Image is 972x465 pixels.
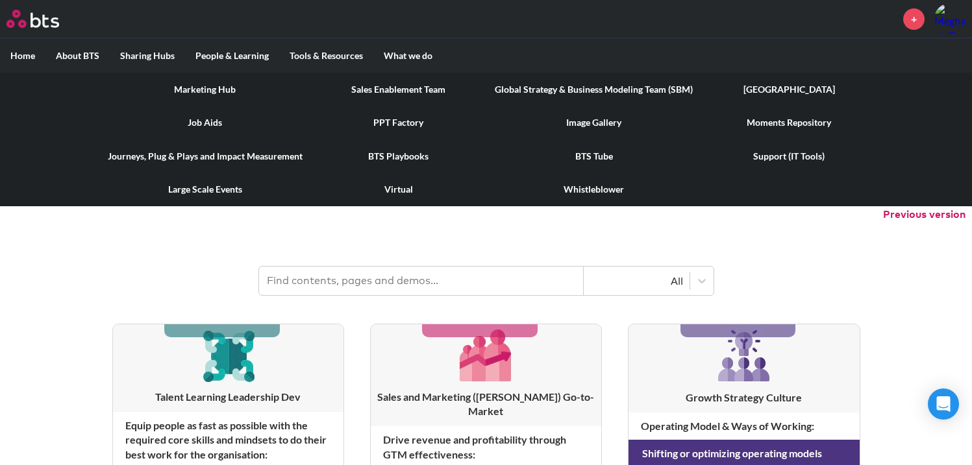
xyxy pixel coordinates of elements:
img: [object Object] [197,324,259,386]
div: All [590,274,683,288]
label: Sharing Hubs [110,39,185,73]
img: [object Object] [455,324,517,386]
div: Open Intercom Messenger [928,388,959,420]
a: Go home [6,10,83,28]
img: [object Object] [713,324,775,387]
button: Previous version [883,208,966,222]
label: People & Learning [185,39,279,73]
label: What we do [373,39,443,73]
img: BTS Logo [6,10,59,28]
a: + [903,8,925,30]
h4: Operating Model & Ways of Working : [629,412,859,440]
h3: Growth Strategy Culture [629,390,859,405]
label: Tools & Resources [279,39,373,73]
h3: Talent Learning Leadership Dev [113,390,343,404]
input: Find contents, pages and demos... [259,267,584,295]
label: About BTS [45,39,110,73]
a: Profile [934,3,966,34]
img: Meghan McGrath [934,3,966,34]
h3: Sales and Marketing ([PERSON_NAME]) Go-to-Market [371,390,601,419]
